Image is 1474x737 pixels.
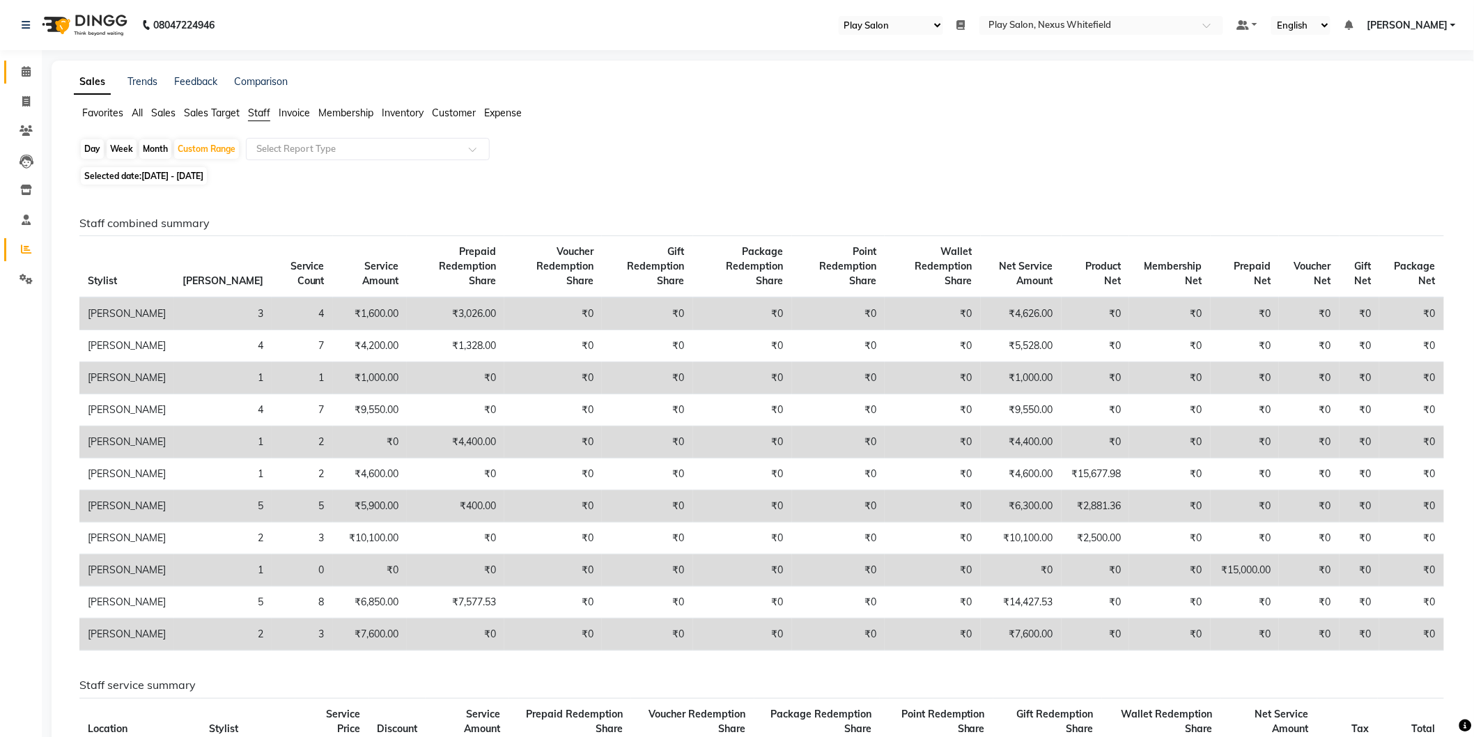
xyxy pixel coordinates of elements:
[693,619,792,651] td: ₹0
[88,274,117,287] span: Stylist
[484,107,522,119] span: Expense
[184,107,240,119] span: Sales Target
[79,490,174,522] td: [PERSON_NAME]
[981,587,1062,619] td: ₹14,427.53
[1000,260,1053,287] span: Net Service Amount
[174,554,272,587] td: 1
[174,330,272,362] td: 4
[1211,587,1279,619] td: ₹0
[1379,619,1444,651] td: ₹0
[407,490,504,522] td: ₹400.00
[792,522,885,554] td: ₹0
[602,554,692,587] td: ₹0
[377,722,417,735] span: Discount
[333,587,408,619] td: ₹6,850.00
[1379,426,1444,458] td: ₹0
[1340,587,1380,619] td: ₹0
[504,619,602,651] td: ₹0
[174,587,272,619] td: 5
[792,587,885,619] td: ₹0
[1211,554,1279,587] td: ₹15,000.00
[407,362,504,394] td: ₹0
[1211,426,1279,458] td: ₹0
[407,330,504,362] td: ₹1,328.00
[628,245,685,287] span: Gift Redemption Share
[1379,490,1444,522] td: ₹0
[602,587,692,619] td: ₹0
[407,587,504,619] td: ₹7,577.53
[693,554,792,587] td: ₹0
[79,554,174,587] td: [PERSON_NAME]
[1340,522,1380,554] td: ₹0
[82,107,123,119] span: Favorites
[174,139,239,159] div: Custom Range
[1379,394,1444,426] td: ₹0
[693,490,792,522] td: ₹0
[79,297,174,330] td: [PERSON_NAME]
[1121,708,1212,735] span: Wallet Redemption Share
[36,6,131,45] img: logo
[1379,330,1444,362] td: ₹0
[151,107,176,119] span: Sales
[981,426,1062,458] td: ₹4,400.00
[981,297,1062,330] td: ₹4,626.00
[1379,458,1444,490] td: ₹0
[602,394,692,426] td: ₹0
[1379,522,1444,554] td: ₹0
[333,394,408,426] td: ₹9,550.00
[504,554,602,587] td: ₹0
[432,107,476,119] span: Customer
[79,330,174,362] td: [PERSON_NAME]
[1354,260,1371,287] span: Gift Net
[279,107,310,119] span: Invoice
[1340,619,1380,651] td: ₹0
[1379,297,1444,330] td: ₹0
[333,490,408,522] td: ₹5,900.00
[209,722,238,735] span: Stylist
[1379,587,1444,619] td: ₹0
[290,260,325,287] span: Service Count
[1062,554,1130,587] td: ₹0
[1211,297,1279,330] td: ₹0
[981,330,1062,362] td: ₹5,528.00
[981,394,1062,426] td: ₹9,550.00
[333,554,408,587] td: ₹0
[885,619,980,651] td: ₹0
[693,458,792,490] td: ₹0
[602,458,692,490] td: ₹0
[174,297,272,330] td: 3
[1340,362,1380,394] td: ₹0
[1129,362,1211,394] td: ₹0
[79,394,174,426] td: [PERSON_NAME]
[792,554,885,587] td: ₹0
[174,75,217,88] a: Feedback
[1062,587,1130,619] td: ₹0
[1294,260,1331,287] span: Voucher Net
[234,75,288,88] a: Comparison
[1234,260,1271,287] span: Prepaid Net
[132,107,143,119] span: All
[272,362,333,394] td: 1
[1062,297,1130,330] td: ₹0
[901,708,985,735] span: Point Redemption Share
[79,678,1444,692] h6: Staff service summary
[602,297,692,330] td: ₹0
[1062,330,1130,362] td: ₹0
[1340,458,1380,490] td: ₹0
[770,708,871,735] span: Package Redemption Share
[885,490,980,522] td: ₹0
[139,139,171,159] div: Month
[1279,619,1340,651] td: ₹0
[272,554,333,587] td: 0
[407,522,504,554] td: ₹0
[1279,362,1340,394] td: ₹0
[1211,619,1279,651] td: ₹0
[407,619,504,651] td: ₹0
[1255,708,1309,735] span: Net Service Amount
[1129,522,1211,554] td: ₹0
[1211,362,1279,394] td: ₹0
[1062,490,1130,522] td: ₹2,881.36
[318,107,373,119] span: Membership
[885,330,980,362] td: ₹0
[792,394,885,426] td: ₹0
